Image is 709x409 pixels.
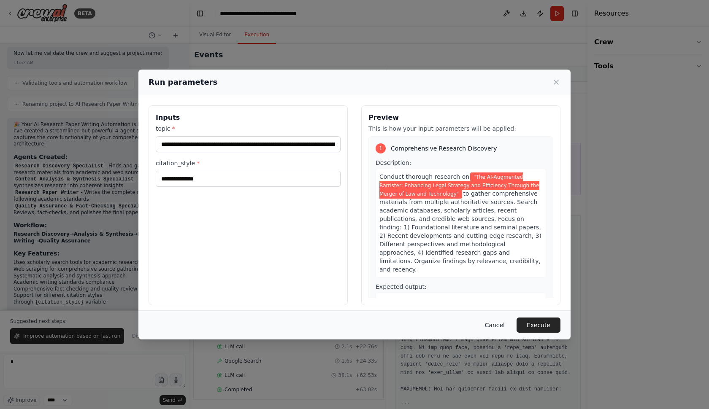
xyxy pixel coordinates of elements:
[376,283,427,290] span: Expected output:
[379,173,469,180] span: Conduct thorough research on
[368,113,553,123] h3: Preview
[379,172,539,199] span: Variable: topic
[368,124,553,133] p: This is how your input parameters will be applied:
[149,76,217,88] h2: Run parameters
[379,297,539,355] span: A structured research compilation containing: 1) Annotated bibliography of 15-25 key sources with...
[391,144,497,153] span: Comprehensive Research Discovery
[379,190,541,273] span: to gather comprehensive materials from multiple authoritative sources. Search academic databases,...
[376,159,411,166] span: Description:
[376,143,386,153] div: 1
[156,159,341,167] label: citation_style
[156,113,341,123] h3: Inputs
[517,318,560,333] button: Execute
[156,124,341,133] label: topic
[478,318,511,333] button: Cancel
